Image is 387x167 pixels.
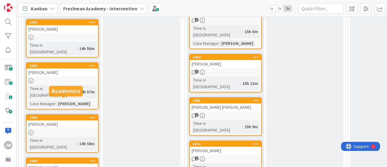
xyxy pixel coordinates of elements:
div: [PERSON_NAME] [220,40,255,47]
div: [PERSON_NAME] [190,60,261,68]
div: 1872 [193,142,261,146]
div: 2291[PERSON_NAME] [27,20,98,33]
div: 14h 57m [78,89,96,95]
span: : [240,80,241,87]
div: 2291 [29,20,98,25]
div: 1872[PERSON_NAME] [190,141,261,155]
div: 2289[PERSON_NAME] [27,115,98,128]
div: JW [4,141,12,149]
span: 1 [195,18,199,22]
img: avatar [4,155,12,164]
div: Time in [GEOGRAPHIC_DATA] [28,85,77,99]
div: Time in [GEOGRAPHIC_DATA] [192,25,242,38]
span: : [242,123,243,130]
div: [PERSON_NAME] [190,147,261,155]
div: [PERSON_NAME] [27,25,98,33]
span: Kanban [31,5,47,12]
span: Support [13,1,28,8]
div: 2095 [190,98,261,103]
span: 1 [195,70,199,74]
div: Case Manager [28,100,56,107]
span: : [77,45,78,52]
div: 2289 [27,115,98,120]
span: 3x [284,5,292,12]
span: 1x [267,5,275,12]
div: 2095[PERSON_NAME] [PERSON_NAME] [190,98,261,111]
span: : [219,40,220,47]
div: 2094[PERSON_NAME] [190,55,261,68]
span: 1 [195,113,199,117]
div: [PERSON_NAME] [27,68,98,76]
h5: Academics [51,88,80,94]
div: 2289 [29,115,98,120]
span: 1 [195,156,199,160]
span: : [242,28,243,35]
div: 14h 58m [78,140,96,147]
div: Case Manager [192,40,219,47]
div: Time in [GEOGRAPHIC_DATA] [192,77,240,90]
b: Freshman Academy - Intervention [63,5,137,12]
div: 1872 [190,141,261,147]
div: 2 [31,2,33,7]
div: 2094 [193,55,261,59]
div: [PERSON_NAME] [57,100,92,107]
div: 2288 [27,158,98,164]
div: 2291 [27,20,98,25]
div: Time in [GEOGRAPHIC_DATA] [28,42,77,55]
div: 2290 [29,64,98,68]
div: 2290 [27,63,98,68]
div: Time in [GEOGRAPHIC_DATA] [192,120,242,133]
span: : [56,100,57,107]
img: Visit kanbanzone.com [4,3,12,12]
div: Time in [GEOGRAPHIC_DATA] [28,137,77,150]
div: 2288 [29,159,98,163]
span: : [77,140,78,147]
div: 2094 [190,55,261,60]
div: [PERSON_NAME] [PERSON_NAME] [190,103,261,111]
div: 15h 5m [243,28,259,35]
div: 15h 11m [241,80,259,87]
div: 15h 9m [243,123,259,130]
span: 2x [275,5,284,12]
div: 2095 [193,99,261,103]
input: Quick Filter... [298,3,343,14]
div: 2290[PERSON_NAME] [27,63,98,76]
div: [PERSON_NAME] [27,120,98,128]
div: 14h 55m [78,45,96,52]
